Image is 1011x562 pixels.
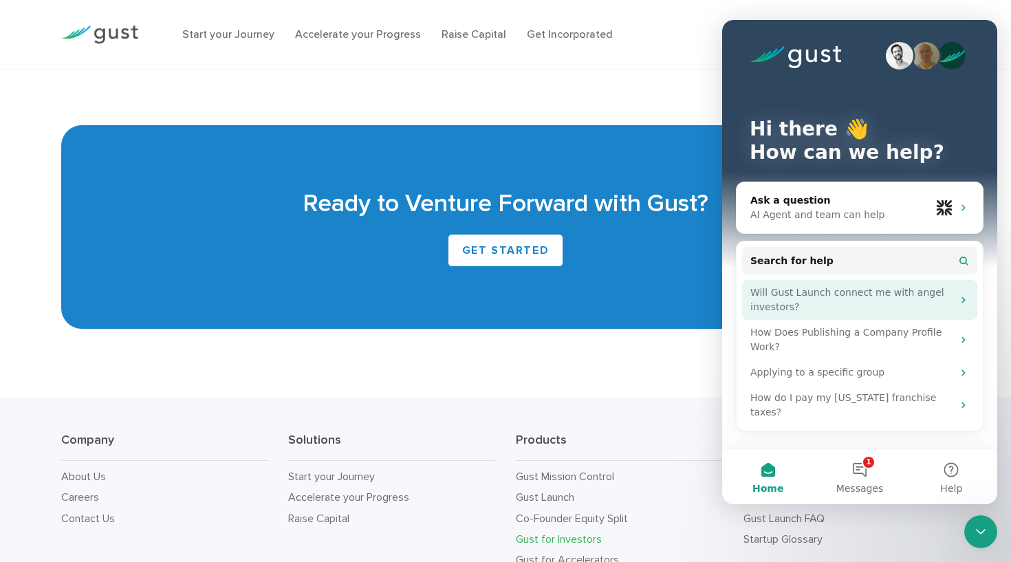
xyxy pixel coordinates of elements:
a: Gust Mission Control [516,470,614,483]
h3: Company [61,432,268,461]
a: Co-Founder Equity Split [516,512,628,525]
a: Gust Launch FAQ [743,512,825,525]
img: Gust Logo [61,25,138,44]
a: Gust Launch [516,490,574,504]
a: Raise Capital [288,512,349,525]
a: Accelerate your Progress [288,490,409,504]
a: Contact Us [61,512,115,525]
a: Accelerate your Progress [295,28,421,41]
a: Get Incorporated [527,28,613,41]
a: Raise Capital [442,28,506,41]
iframe: Intercom live chat [722,20,997,504]
a: Startup Glossary [743,532,823,545]
h3: Solutions [288,432,495,461]
h3: Products [516,432,723,461]
a: GET STARTED [448,234,564,267]
a: Start your Journey [182,28,274,41]
a: Gust for Investors [516,532,602,545]
a: About Us [61,470,106,483]
h2: Ready to Venture Forward with Gust? [82,187,930,220]
a: Careers [61,490,99,504]
a: Start your Journey [288,470,375,483]
iframe: Intercom live chat [964,515,997,548]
